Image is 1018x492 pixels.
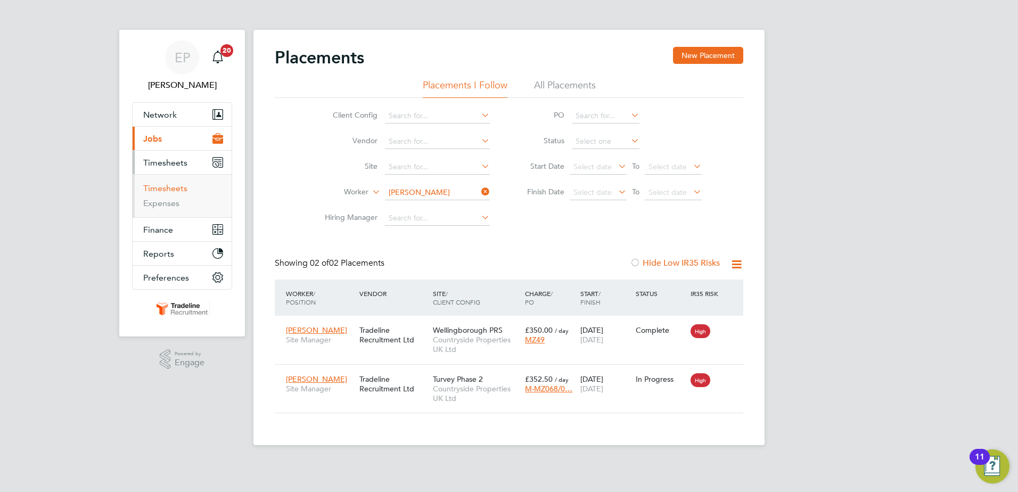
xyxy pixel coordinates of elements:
span: £350.00 [525,325,553,335]
span: 02 of [310,258,329,268]
div: Timesheets [133,174,232,217]
span: 02 Placements [310,258,384,268]
a: [PERSON_NAME]Site ManagerTradeline Recruitment LtdTurvey Phase 2Countryside Properties UK Ltd£352... [283,368,743,378]
span: To [629,159,643,173]
span: [PERSON_NAME] [286,325,347,335]
span: Site Manager [286,384,354,393]
span: Countryside Properties UK Ltd [433,384,520,403]
span: / Finish [580,289,601,306]
button: Open Resource Center, 11 new notifications [975,449,1009,483]
span: £352.50 [525,374,553,384]
input: Search for... [385,109,490,124]
span: Select date [573,187,612,197]
div: [DATE] [578,369,633,399]
span: Finance [143,225,173,235]
div: In Progress [636,374,686,384]
span: Powered by [175,349,204,358]
button: Timesheets [133,151,232,174]
span: [DATE] [580,384,603,393]
label: PO [516,110,564,120]
label: Hiring Manager [316,212,377,222]
span: / day [555,375,569,383]
a: Expenses [143,198,179,208]
li: Placements I Follow [423,79,507,98]
span: / PO [525,289,553,306]
input: Search for... [385,134,490,149]
label: Hide Low IR35 Risks [630,258,720,268]
span: Select date [573,162,612,171]
div: Tradeline Recruitment Ltd [357,320,430,350]
input: Search for... [385,160,490,175]
span: 20 [220,44,233,57]
button: Finance [133,218,232,241]
label: Site [316,161,377,171]
a: Powered byEngage [160,349,205,370]
span: Select date [648,187,687,197]
label: Worker [307,187,368,198]
span: Engage [175,358,204,367]
button: New Placement [673,47,743,64]
div: Tradeline Recruitment Ltd [357,369,430,399]
label: Start Date [516,161,564,171]
button: Preferences [133,266,232,289]
a: [PERSON_NAME]Site ManagerTradeline Recruitment LtdWellingborough PRSCountryside Properties UK Ltd... [283,319,743,329]
span: [DATE] [580,335,603,345]
a: Timesheets [143,183,187,193]
input: Search for... [572,109,639,124]
span: Reports [143,249,174,259]
div: Charge [522,284,578,311]
input: Search for... [385,211,490,226]
li: All Placements [534,79,596,98]
a: 20 [207,40,228,75]
span: Wellingborough PRS [433,325,503,335]
label: Client Config [316,110,377,120]
span: Turvey Phase 2 [433,374,483,384]
span: / Position [286,289,316,306]
label: Status [516,136,564,145]
span: Network [143,110,177,120]
label: Finish Date [516,187,564,196]
span: Timesheets [143,158,187,168]
div: Vendor [357,284,430,303]
span: Select date [648,162,687,171]
div: Start [578,284,633,311]
h2: Placements [275,47,364,68]
div: IR35 Risk [688,284,725,303]
span: M-MZ068/0… [525,384,572,393]
span: [PERSON_NAME] [286,374,347,384]
button: Jobs [133,127,232,150]
div: Worker [283,284,357,311]
span: Preferences [143,273,189,283]
span: To [629,185,643,199]
label: Vendor [316,136,377,145]
div: [DATE] [578,320,633,350]
span: / Client Config [433,289,480,306]
a: Go to home page [132,300,232,317]
span: / day [555,326,569,334]
a: EP[PERSON_NAME] [132,40,232,92]
span: Ellie Page [132,79,232,92]
div: Showing [275,258,387,269]
span: Site Manager [286,335,354,345]
span: Jobs [143,134,162,144]
div: Status [633,284,688,303]
div: 11 [975,457,984,471]
span: High [691,373,710,387]
img: tradelinerecruitment-logo-retina.png [154,300,210,317]
span: High [691,324,710,338]
div: Complete [636,325,686,335]
span: MZ49 [525,335,545,345]
nav: Main navigation [119,30,245,337]
button: Network [133,103,232,126]
input: Select one [572,134,639,149]
input: Search for... [385,185,490,200]
div: Site [430,284,522,311]
button: Reports [133,242,232,265]
span: EP [175,51,190,64]
span: Countryside Properties UK Ltd [433,335,520,354]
